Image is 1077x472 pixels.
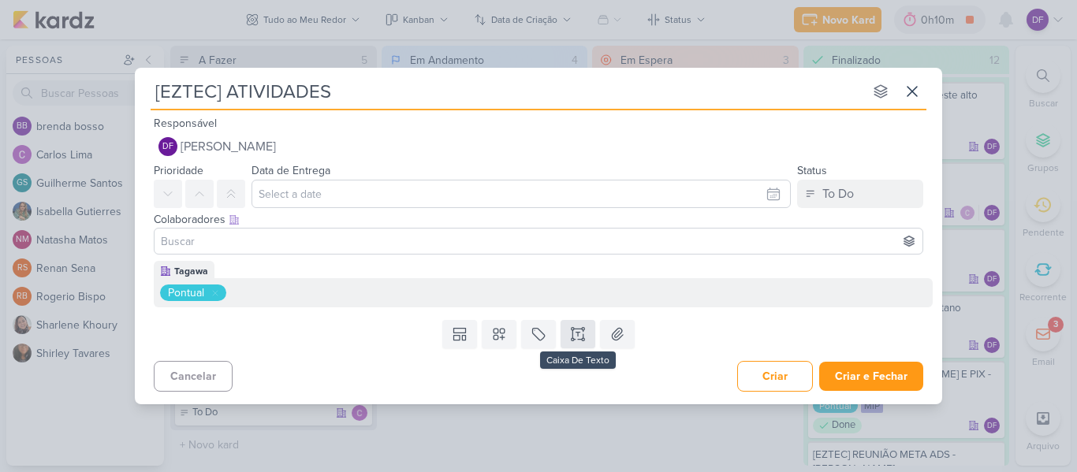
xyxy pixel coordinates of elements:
label: Prioridade [154,164,203,177]
input: Buscar [158,232,919,251]
span: [PERSON_NAME] [181,137,276,156]
button: Cancelar [154,361,233,392]
label: Data de Entrega [252,164,330,177]
button: To Do [797,180,923,208]
label: Responsável [154,117,217,130]
label: Status [797,164,827,177]
div: Pontual [168,284,204,301]
button: DF [PERSON_NAME] [154,132,923,161]
div: Tagawa [174,264,208,278]
button: Criar e Fechar [819,362,923,391]
button: Criar [737,361,813,392]
div: Diego Freitas [158,137,177,156]
div: Colaboradores [154,211,923,228]
div: Caixa De Texto [540,351,616,369]
p: DF [162,143,173,151]
input: Select a date [252,180,791,208]
input: Kard Sem Título [151,77,863,106]
div: To Do [822,184,854,203]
